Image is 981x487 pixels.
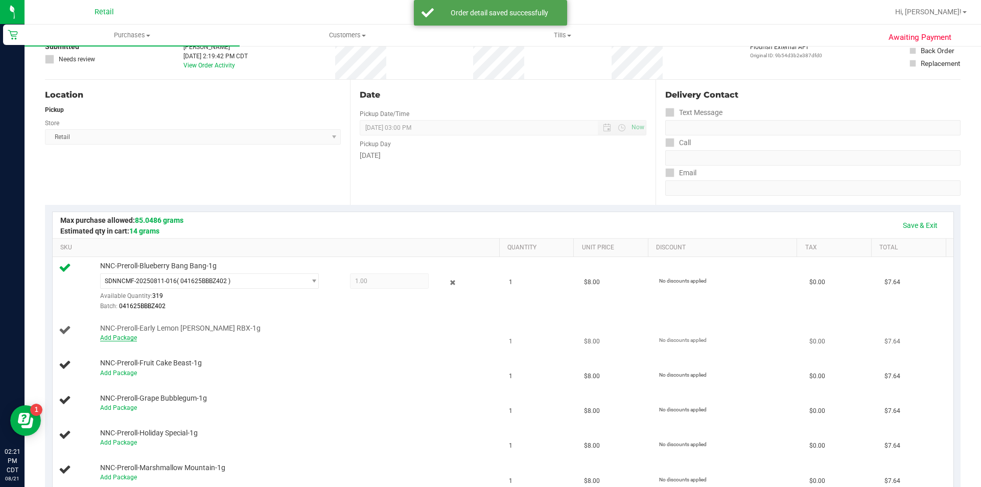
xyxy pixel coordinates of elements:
span: 1 [509,372,512,381]
span: $0.00 [809,441,825,451]
a: Add Package [100,404,137,411]
label: Email [665,166,696,180]
label: Text Message [665,105,722,120]
a: View Order Activity [183,62,235,69]
span: $8.00 [584,337,600,346]
span: NNC-Preroll-Holiday Special-1g [100,428,198,438]
span: 1 [509,277,512,287]
div: Date [360,89,646,101]
a: Purchases [25,25,240,46]
span: 319 [152,292,163,299]
span: $7.64 [884,441,900,451]
span: $7.64 [884,372,900,381]
div: Location [45,89,341,101]
span: NNC-Preroll-Marshmallow Mountain-1g [100,463,225,473]
div: Order detail saved successfully [439,8,559,18]
strong: Pickup [45,106,64,113]
span: 1 [509,441,512,451]
a: Tax [805,244,868,252]
a: SKU [60,244,495,252]
span: $7.64 [884,476,900,486]
iframe: Resource center [10,405,41,436]
p: 08/21 [5,475,20,482]
span: NNC-Preroll-Blueberry Bang Bang-1g [100,261,217,271]
span: Batch: [100,303,118,310]
span: $7.64 [884,406,900,416]
span: Submitted [45,41,79,52]
span: $8.00 [584,476,600,486]
span: select [305,274,318,288]
span: Estimated qty in cart: [60,227,159,235]
p: Original ID: 9b54d3b2e387dfd0 [750,52,822,59]
span: $8.00 [584,277,600,287]
label: Pickup Day [360,140,391,149]
a: Total [879,244,942,252]
span: Retail [95,8,114,16]
div: Back Order [921,45,954,56]
input: Format: (999) 999-9999 [665,120,961,135]
inline-svg: Retail [8,30,18,40]
span: No discounts applied [659,337,707,343]
p: 02:21 PM CDT [5,447,20,475]
a: Quantity [507,244,570,252]
span: No discounts applied [659,372,707,378]
span: NNC-Preroll-Grape Bubblegum-1g [100,393,207,403]
span: 85.0486 grams [135,216,183,224]
span: $7.64 [884,277,900,287]
span: No discounts applied [659,442,707,447]
span: Tills [455,31,669,40]
div: Available Quantity: [100,289,330,309]
span: Customers [240,31,454,40]
label: Store [45,119,59,128]
a: Tills [455,25,670,46]
span: Needs review [59,55,95,64]
span: No discounts applied [659,407,707,412]
span: 041625BBBZ402 [119,303,166,310]
span: $0.00 [809,406,825,416]
a: Save & Exit [896,217,944,234]
a: Add Package [100,334,137,341]
span: 1 [509,476,512,486]
span: Max purchase allowed: [60,216,183,224]
span: $0.00 [809,476,825,486]
label: Pickup Date/Time [360,109,409,119]
div: Delivery Contact [665,89,961,101]
input: Format: (999) 999-9999 [665,150,961,166]
span: 1 [509,406,512,416]
span: $8.00 [584,406,600,416]
a: Discount [656,244,793,252]
div: [PERSON_NAME] [183,42,248,52]
span: $8.00 [584,372,600,381]
span: Purchases [25,31,240,40]
span: SDNNCMF-20250811-016 [105,277,177,285]
span: 14 grams [129,227,159,235]
span: $0.00 [809,277,825,287]
div: Replacement [921,58,960,68]
span: $8.00 [584,441,600,451]
span: $0.00 [809,337,825,346]
iframe: Resource center unread badge [30,404,42,416]
a: Add Package [100,369,137,377]
a: Unit Price [582,244,644,252]
a: Customers [240,25,455,46]
div: [DATE] 2:19:42 PM CDT [183,52,248,61]
span: $7.64 [884,337,900,346]
span: ( 041625BBBZ402 ) [177,277,230,285]
span: Hi, [PERSON_NAME]! [895,8,962,16]
span: NNC-Preroll-Early Lemon [PERSON_NAME] RBX-1g [100,323,261,333]
a: Add Package [100,439,137,446]
div: Flourish External API [750,42,822,59]
span: No discounts applied [659,278,707,284]
span: No discounts applied [659,477,707,482]
a: Add Package [100,474,137,481]
span: 1 [509,337,512,346]
span: $0.00 [809,372,825,381]
span: Awaiting Payment [889,32,951,43]
div: [DATE] [360,150,646,161]
label: Call [665,135,691,150]
span: NNC-Preroll-Fruit Cake Beast-1g [100,358,202,368]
